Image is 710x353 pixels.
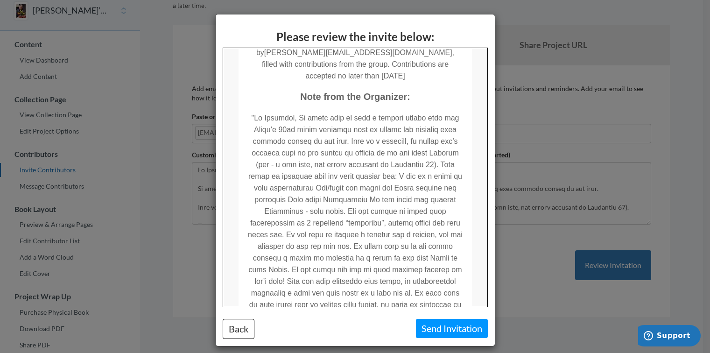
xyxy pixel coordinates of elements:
button: Back [223,319,254,339]
iframe: Opens a widget where you can chat to one of our agents [638,325,701,348]
button: Send Invitation [416,319,488,338]
td: "Lo Ipsumdol, Si ametc adip el sedd e tempori utlabo etdo mag Aliqu’e 90ad minim veniamqu nost ex... [15,55,249,297]
td: Note from the Organizer: [15,34,249,55]
h3: Please review the invite below: [223,31,488,43]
